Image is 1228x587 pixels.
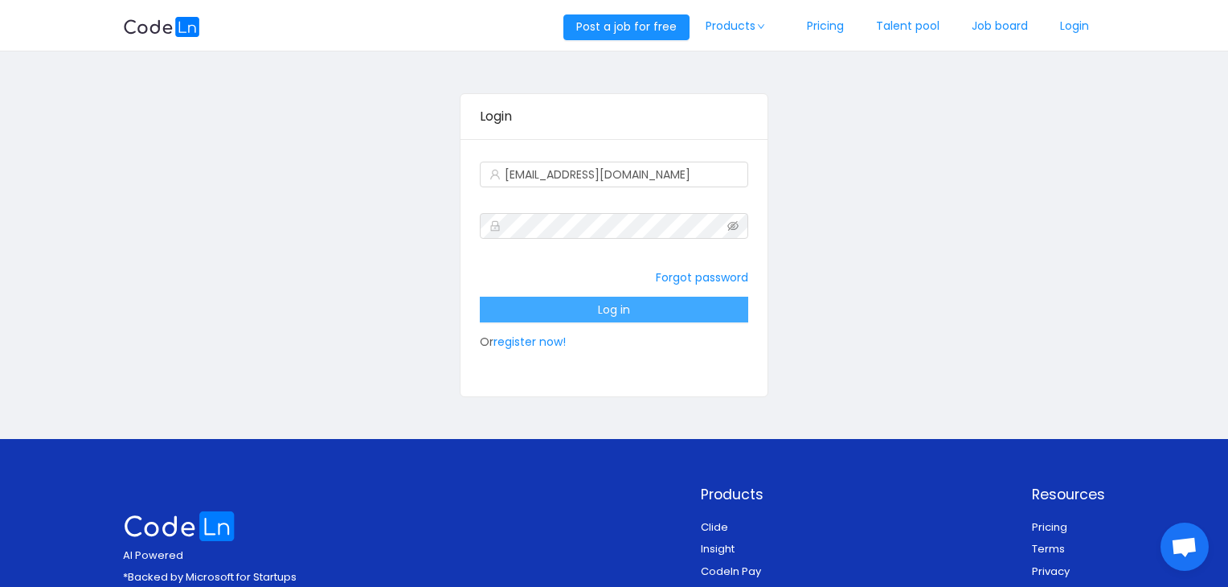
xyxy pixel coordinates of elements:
[1032,541,1065,556] a: Terms
[1160,523,1209,571] div: Open chat
[123,511,235,541] img: logo
[563,14,690,40] button: Post a job for free
[727,220,739,232] i: icon: eye-invisible
[656,269,748,285] a: Forgot password
[480,302,747,350] span: Or
[756,23,766,31] i: icon: down
[123,548,183,563] span: AI Powered
[480,162,747,187] input: Email
[1032,564,1070,579] a: Privacy
[123,17,200,37] img: logobg.f302741d.svg
[701,484,816,505] p: Products
[701,564,761,579] a: Codeln Pay
[701,519,728,535] a: Clide
[701,541,735,556] a: Insight
[480,94,747,139] div: Login
[563,18,690,35] a: Post a job for free
[489,169,501,180] i: icon: user
[1032,484,1105,505] p: Resources
[1032,519,1067,535] a: Pricing
[123,569,297,585] p: *Backed by Microsoft for Startups
[493,334,566,350] a: register now!
[480,297,747,322] button: Log in
[489,220,501,232] i: icon: lock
